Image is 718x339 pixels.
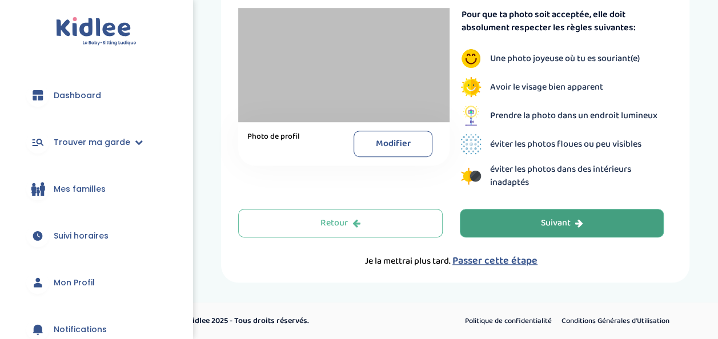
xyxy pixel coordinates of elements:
span: Dashboard [54,90,101,102]
img: emoji_smile.png [461,49,481,68]
a: Politique de confidentialité [461,314,556,329]
a: Mon Profil [17,262,175,303]
span: Photo de profil [247,131,334,143]
span: Je la mettrai plus tard. [365,254,451,268]
p: Pour que ta photo soit acceptée, elle doit absolument respecter les règles suivantes: [461,8,664,34]
span: Notifications [54,324,107,336]
img: logo.svg [56,17,137,46]
img: emoji_sun_shadow.png [461,166,481,186]
span: Mes familles [54,183,106,195]
img: emoji_sun.png [461,77,481,97]
div: Suivant [541,217,583,230]
span: Trouver ma garde [54,136,130,148]
a: Suivi horaires [17,215,175,256]
button: Suivant [460,209,664,237]
img: emoji_studio.png [461,106,481,126]
span: Mon Profil [54,277,95,289]
div: Retour [320,217,360,230]
span: Une photo joyeuse où tu es souriant(e) [490,52,639,65]
span: Prendre la photo dans un endroit lumineux [490,109,657,122]
span: éviter les photos dans des intérieurs inadaptés [490,163,664,189]
a: Mes familles [17,168,175,209]
a: Conditions Générales d’Utilisation [557,314,673,329]
a: Dashboard [17,75,175,116]
span: éviter les photos floues ou peu visibles [490,138,641,151]
a: Trouver ma garde [17,122,175,163]
span: Suivi horaires [54,230,109,242]
span: Avoir le visage bien apparent [490,80,603,94]
span: Passer cette étape [452,253,538,269]
p: © Kidlee 2025 - Tous droits réservés. [180,315,408,327]
img: emoji_flou.png [461,134,481,154]
button: Modifier [354,131,432,157]
button: Retour [238,209,443,237]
